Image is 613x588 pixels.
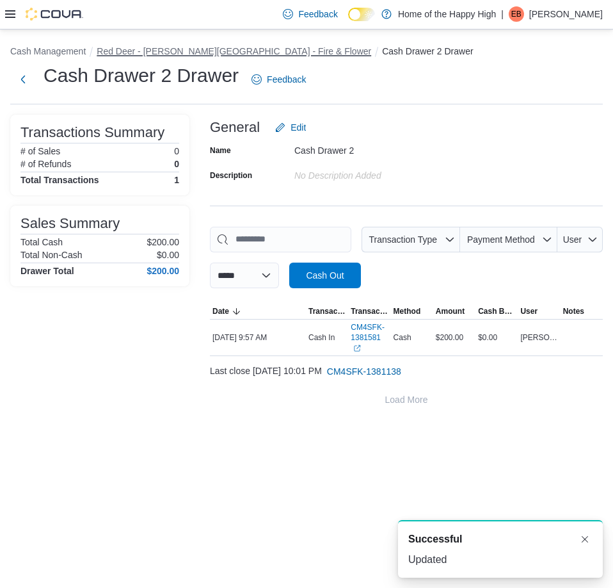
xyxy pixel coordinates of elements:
h4: Total Transactions [20,175,99,185]
span: User [563,234,582,245]
span: [PERSON_NAME] [520,332,557,343]
h4: $200.00 [147,266,179,276]
button: Amount [433,304,475,319]
a: Feedback [278,1,342,27]
button: Method [391,304,433,319]
span: $200.00 [436,332,463,343]
input: This is a search bar. As you type, the results lower in the page will automatically filter. [210,227,351,252]
button: Cash Drawer 2 Drawer [382,46,473,56]
h6: Total Non-Cash [20,250,83,260]
h6: Total Cash [20,237,63,247]
span: Transaction # [351,306,388,316]
div: Updated [408,552,593,568]
label: Description [210,170,252,181]
button: Cash Out [289,263,361,288]
div: Notification [408,532,593,547]
span: Amount [436,306,465,316]
span: User [520,306,537,316]
button: Cash Management [10,46,86,56]
button: Date [210,304,306,319]
span: Cash [394,332,411,343]
label: Name [210,145,231,156]
p: | [501,6,504,22]
span: Date [212,306,229,316]
span: Feedback [267,73,306,86]
p: [PERSON_NAME] [529,6,603,22]
button: Edit [270,115,311,140]
h4: Drawer Total [20,266,74,276]
button: Transaction # [348,304,390,319]
button: User [518,304,560,319]
button: Next [10,67,36,92]
span: Notes [563,306,584,316]
span: Cash Out [306,269,344,282]
button: Notes [561,304,603,319]
span: Successful [408,532,462,547]
svg: External link [353,345,361,352]
p: $0.00 [157,250,179,260]
a: CM4SFK-1381581External link [351,322,388,353]
div: No Description added [294,165,466,181]
span: Edit [291,121,306,134]
button: Payment Method [460,227,557,252]
span: EB [511,6,521,22]
span: Transaction Type [369,234,437,245]
button: Red Deer - [PERSON_NAME][GEOGRAPHIC_DATA] - Fire & Flower [97,46,371,56]
h6: # of Refunds [20,159,71,169]
span: Method [394,306,421,316]
button: Dismiss toast [577,532,593,547]
span: Payment Method [467,234,535,245]
a: Feedback [246,67,311,92]
p: 0 [174,146,179,156]
button: Transaction Type [306,304,348,319]
p: Home of the Happy High [398,6,496,22]
div: Cash Drawer 2 [294,140,466,156]
button: User [557,227,603,252]
h3: General [210,120,260,135]
div: Last close [DATE] 10:01 PM [210,359,603,384]
div: Emily Bye [509,6,524,22]
span: Dark Mode [348,21,349,22]
p: $200.00 [147,237,179,247]
span: Cash Back [478,306,515,316]
button: Load More [210,387,603,412]
button: Cash Back [475,304,518,319]
span: Transaction Type [308,306,346,316]
h4: 1 [174,175,179,185]
h3: Sales Summary [20,216,120,231]
button: CM4SFK-1381138 [322,359,406,384]
h6: # of Sales [20,146,60,156]
input: Dark Mode [348,8,375,21]
p: 0 [174,159,179,169]
span: Feedback [298,8,337,20]
div: $0.00 [475,330,518,345]
div: [DATE] 9:57 AM [210,330,306,345]
button: Transaction Type [362,227,460,252]
span: Load More [385,393,428,406]
span: CM4SFK-1381138 [327,365,401,378]
nav: An example of EuiBreadcrumbs [10,45,603,60]
p: Cash In [308,332,335,343]
img: Cova [26,8,83,20]
h3: Transactions Summary [20,125,164,140]
h1: Cash Drawer 2 Drawer [44,63,239,88]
